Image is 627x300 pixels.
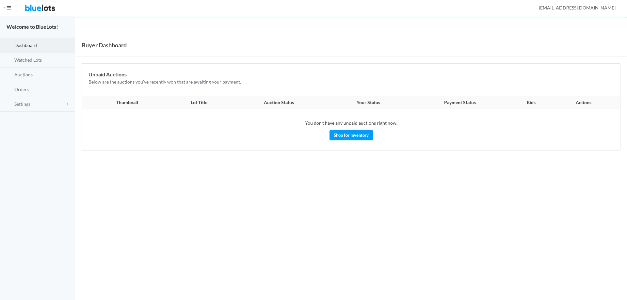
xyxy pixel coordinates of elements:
[88,119,614,127] p: You don't have any unpaid auctions right now.
[88,78,614,86] p: Below are the auctions you've recently won that are awaiting your payment.
[14,72,33,77] span: Auctions
[14,101,30,107] span: Settings
[14,87,29,92] span: Orders
[532,5,616,10] span: [EMAIL_ADDRESS][DOMAIN_NAME]
[82,96,169,109] th: Thumbnail
[551,96,620,109] th: Actions
[14,57,42,63] span: Watched Lots
[330,130,373,140] a: Shop for Inventory
[409,96,512,109] th: Payment Status
[82,40,127,50] h1: Buyer Dashboard
[328,96,409,109] th: Your Status
[14,42,37,48] span: Dashboard
[7,24,58,30] strong: Welcome to BlueLots!
[169,96,230,109] th: Lot Title
[88,71,127,77] b: Unpaid Auctions
[230,96,328,109] th: Auction Status
[512,96,551,109] th: Bids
